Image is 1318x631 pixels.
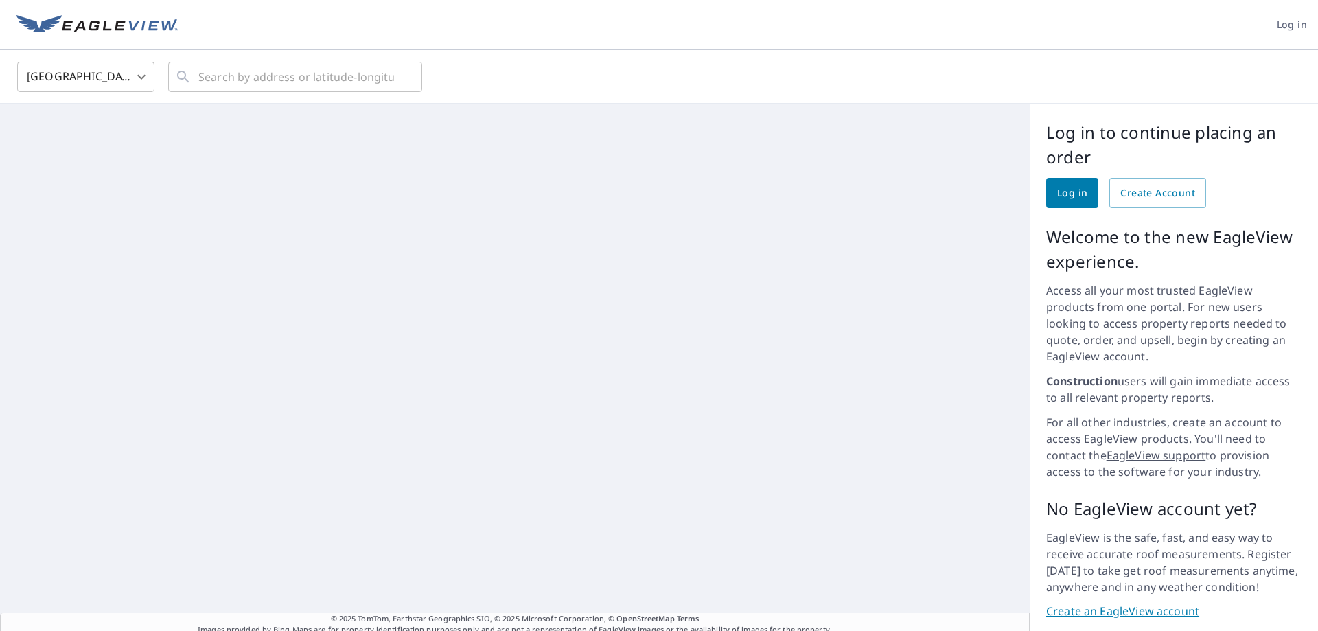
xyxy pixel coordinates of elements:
[1046,529,1302,595] p: EagleView is the safe, fast, and easy way to receive accurate roof measurements. Register [DATE] ...
[677,613,700,623] a: Terms
[17,58,154,96] div: [GEOGRAPHIC_DATA]
[1046,282,1302,365] p: Access all your most trusted EagleView products from one portal. For new users looking to access ...
[1046,373,1302,406] p: users will gain immediate access to all relevant property reports.
[1046,496,1302,521] p: No EagleView account yet?
[1109,178,1206,208] a: Create Account
[1046,178,1098,208] a: Log in
[1277,16,1307,34] span: Log in
[1120,185,1195,202] span: Create Account
[1046,374,1118,389] strong: Construction
[331,613,700,625] span: © 2025 TomTom, Earthstar Geographics SIO, © 2025 Microsoft Corporation, ©
[1046,604,1302,619] a: Create an EagleView account
[1046,120,1302,170] p: Log in to continue placing an order
[198,58,394,96] input: Search by address or latitude-longitude
[616,613,674,623] a: OpenStreetMap
[1046,225,1302,274] p: Welcome to the new EagleView experience.
[1107,448,1206,463] a: EagleView support
[16,15,178,36] img: EV Logo
[1046,414,1302,480] p: For all other industries, create an account to access EagleView products. You'll need to contact ...
[1057,185,1087,202] span: Log in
